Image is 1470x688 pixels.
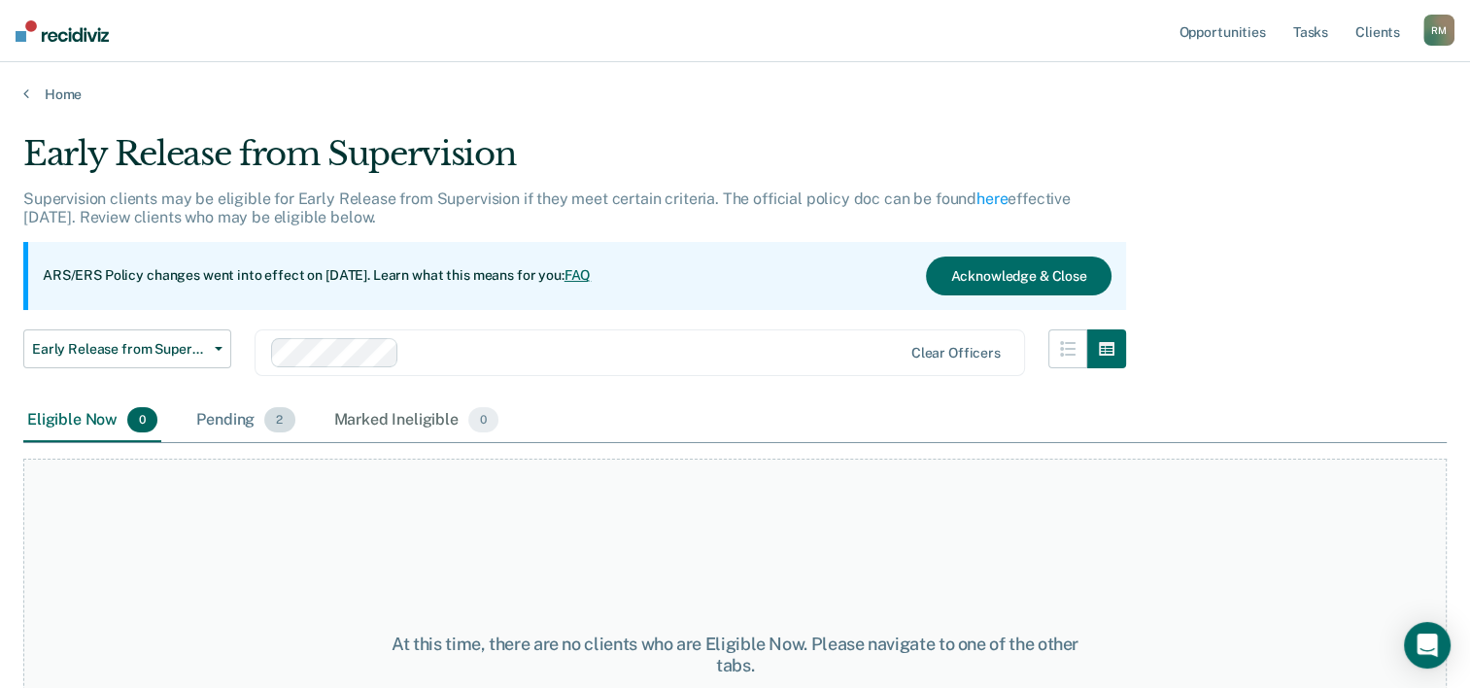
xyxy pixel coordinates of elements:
[16,20,109,42] img: Recidiviz
[192,399,298,442] div: Pending2
[911,345,1001,361] div: Clear officers
[32,341,207,358] span: Early Release from Supervision
[23,134,1126,189] div: Early Release from Supervision
[264,407,294,432] span: 2
[564,267,592,283] a: FAQ
[468,407,498,432] span: 0
[23,189,1071,226] p: Supervision clients may be eligible for Early Release from Supervision if they meet certain crite...
[330,399,503,442] div: Marked Ineligible0
[23,329,231,368] button: Early Release from Supervision
[1404,622,1451,669] div: Open Intercom Messenger
[926,257,1111,295] button: Acknowledge & Close
[1423,15,1454,46] div: R M
[23,86,1447,103] a: Home
[127,407,157,432] span: 0
[380,634,1091,675] div: At this time, there are no clients who are Eligible Now. Please navigate to one of the other tabs.
[976,189,1008,208] a: here
[43,266,591,286] p: ARS/ERS Policy changes went into effect on [DATE]. Learn what this means for you:
[23,399,161,442] div: Eligible Now0
[1423,15,1454,46] button: RM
